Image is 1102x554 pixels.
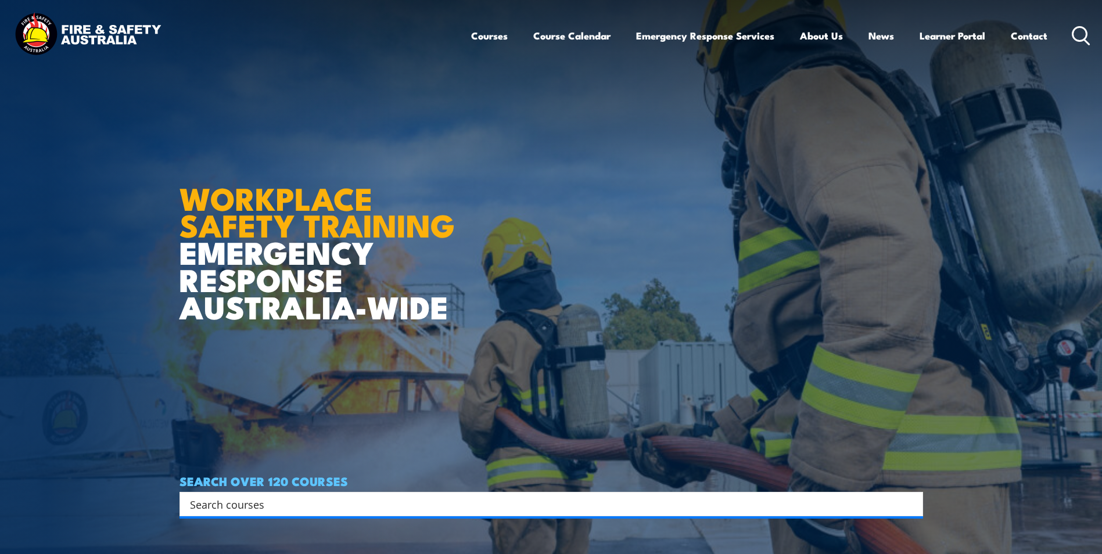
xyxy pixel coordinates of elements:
h4: SEARCH OVER 120 COURSES [180,474,923,487]
input: Search input [190,495,898,513]
button: Search magnifier button [903,496,919,512]
a: About Us [800,20,843,51]
a: Contact [1011,20,1047,51]
a: Emergency Response Services [636,20,774,51]
a: Learner Portal [920,20,985,51]
a: News [868,20,894,51]
a: Courses [471,20,508,51]
h1: EMERGENCY RESPONSE AUSTRALIA-WIDE [180,155,464,320]
strong: WORKPLACE SAFETY TRAINING [180,173,455,249]
form: Search form [192,496,900,512]
a: Course Calendar [533,20,611,51]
